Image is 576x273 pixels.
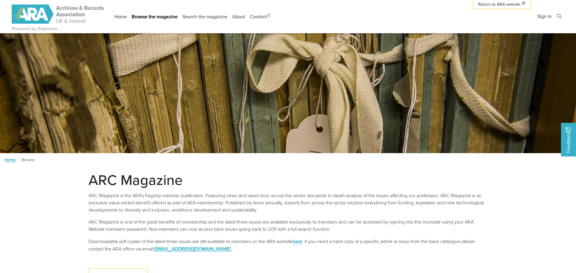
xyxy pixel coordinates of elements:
[88,171,487,188] h1: ARC Magazine
[478,1,520,7] span: Return to ARA website
[12,1,105,27] a: ARA - ARC Magazine | Powered by PastView logo
[180,9,230,25] a: Search the magazine
[88,218,487,233] p: ARC Magazine is one of the great benefits of membership and the latest three issues are available...
[22,157,35,163] span: Browse
[12,4,105,24] img: ARA - ARC Magazine | Powered by PastView
[112,9,129,25] a: Home
[230,9,247,25] a: About
[88,192,487,214] p: ARC Magazine is the ARA’s flagship member publication. Featuring news and views from across the s...
[292,238,302,245] a: here
[129,9,180,25] a: Browse the magazine
[561,123,576,156] a: Would you like to provide feedback?
[12,25,57,32] a: Powered by PastView
[535,8,554,24] a: Sign in
[154,245,231,252] a: [EMAIL_ADDRESS][DOMAIN_NAME]
[4,157,16,163] a: Home
[247,9,274,25] a: Contact
[565,127,572,153] span: Feedback
[88,238,487,253] p: Downloadable pdf copies of the latest three issues are still available to members on the ARA webs...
